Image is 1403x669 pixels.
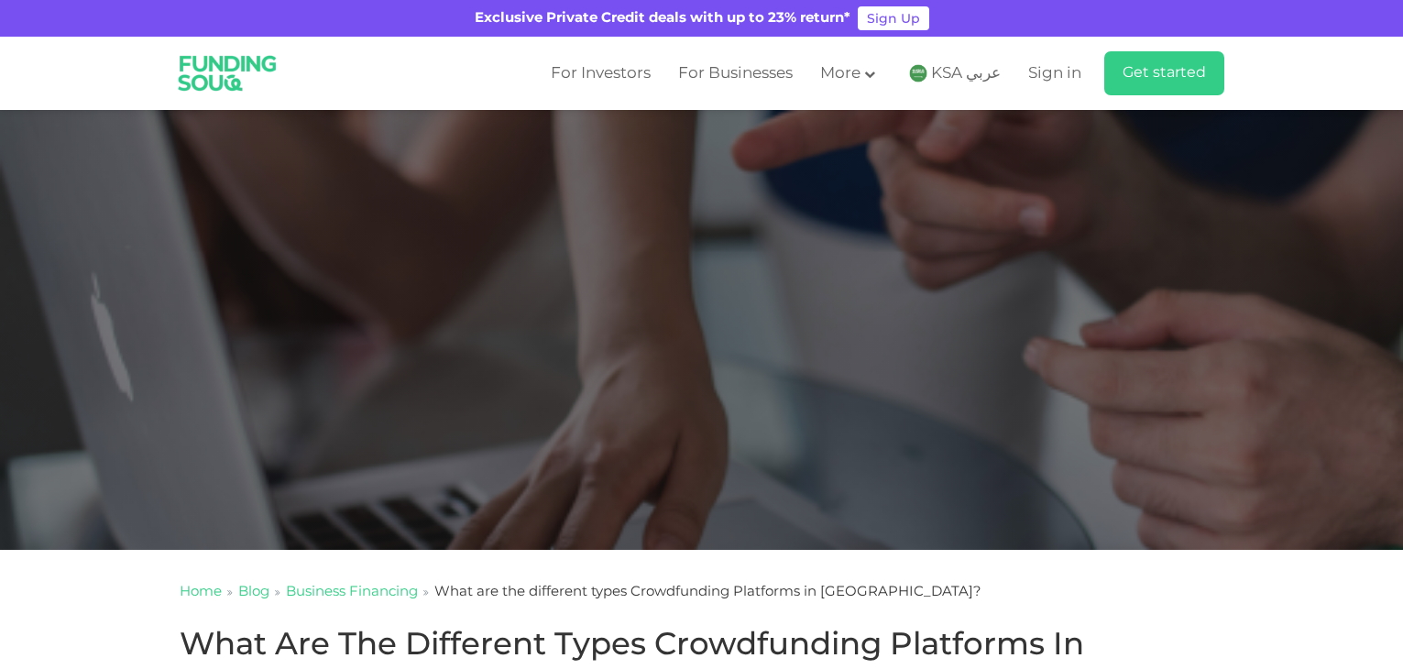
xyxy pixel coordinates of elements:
span: Get started [1123,66,1206,80]
a: Home [180,586,222,598]
a: For Investors [546,59,655,89]
img: Logo [166,40,290,106]
a: Sign Up [858,6,929,30]
div: What are the different types Crowdfunding Platforms in [GEOGRAPHIC_DATA]? [434,582,981,603]
div: Exclusive Private Credit deals with up to 23% return* [475,8,850,29]
a: Sign in [1024,59,1081,89]
a: For Businesses [674,59,797,89]
a: Business Financing [286,586,418,598]
span: KSA عربي [931,63,1001,84]
span: More [820,66,860,82]
span: Sign in [1028,66,1081,82]
img: SA Flag [909,64,927,82]
a: Blog [238,586,269,598]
